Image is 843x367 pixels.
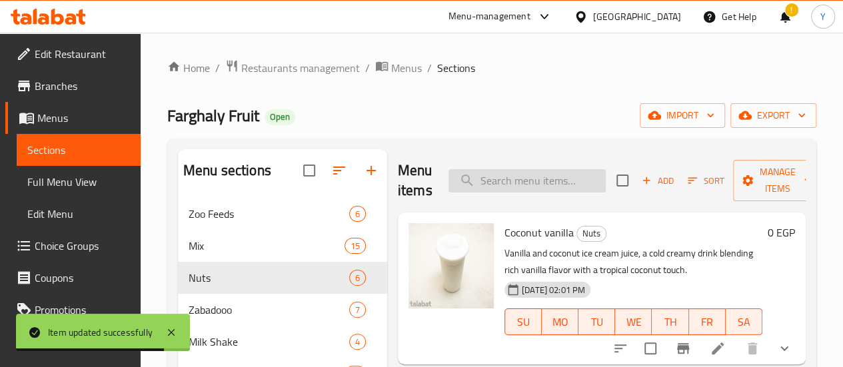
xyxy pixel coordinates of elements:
[189,206,349,222] div: Zoo Feeds
[183,161,271,181] h2: Menu sections
[510,312,536,332] span: SU
[504,308,542,335] button: SU
[547,312,573,332] span: MO
[27,142,130,158] span: Sections
[350,272,365,284] span: 6
[27,206,130,222] span: Edit Menu
[350,336,365,348] span: 4
[710,340,726,356] a: Edit menu item
[726,308,762,335] button: SA
[650,107,714,124] span: import
[5,326,141,358] a: Menu disclaimer
[189,238,345,254] span: Mix
[17,198,141,230] a: Edit Menu
[398,161,432,200] h2: Menu items
[820,9,826,24] span: Y
[604,332,636,364] button: sort-choices
[350,208,365,220] span: 6
[178,198,387,230] div: Zoo Feeds6
[35,302,130,318] span: Promotions
[5,262,141,294] a: Coupons
[736,332,768,364] button: delete
[437,60,475,76] span: Sections
[48,325,153,340] div: Item updated successfully
[5,230,141,262] a: Choice Groups
[178,326,387,358] div: Milk Shake4
[349,302,366,318] div: items
[345,238,366,254] div: items
[241,60,360,76] span: Restaurants management
[17,166,141,198] a: Full Menu View
[615,308,652,335] button: WE
[350,304,365,316] span: 7
[35,270,130,286] span: Coupons
[578,308,615,335] button: TU
[584,312,610,332] span: TU
[448,9,530,25] div: Menu-management
[189,302,349,318] span: Zabadooo
[448,169,606,192] input: search
[504,222,574,242] span: Coconut vanilla
[189,270,349,286] span: Nuts
[225,59,360,77] a: Restaurants management
[688,173,724,188] span: Sort
[365,60,370,76] li: /
[768,332,800,364] button: show more
[391,60,422,76] span: Menus
[620,312,646,332] span: WE
[731,312,757,332] span: SA
[35,238,130,254] span: Choice Groups
[776,340,792,356] svg: Show Choices
[741,107,806,124] span: export
[345,240,365,252] span: 15
[349,270,366,286] div: items
[636,171,679,191] button: Add
[504,245,762,278] p: Vanilla and coconut ice cream juice, a cold creamy drink blending rich vanilla flavor with a trop...
[652,308,688,335] button: TH
[27,174,130,190] span: Full Menu View
[577,226,606,241] span: Nuts
[542,308,578,335] button: MO
[640,173,676,188] span: Add
[178,262,387,294] div: Nuts6
[295,157,323,184] span: Select all sections
[576,226,606,242] div: Nuts
[689,308,726,335] button: FR
[215,60,220,76] li: /
[37,110,130,126] span: Menus
[667,332,699,364] button: Branch-specific-item
[593,9,681,24] div: [GEOGRAPHIC_DATA]
[323,155,355,186] span: Sort sections
[17,134,141,166] a: Sections
[178,294,387,326] div: Zabadooo7
[189,334,349,350] span: Milk Shake
[349,334,366,350] div: items
[349,206,366,222] div: items
[5,102,141,134] a: Menus
[265,111,295,123] span: Open
[730,103,816,128] button: export
[5,294,141,326] a: Promotions
[744,164,812,197] span: Manage items
[35,78,130,94] span: Branches
[167,60,210,76] a: Home
[516,284,590,296] span: [DATE] 02:01 PM
[427,60,432,76] li: /
[178,230,387,262] div: Mix15
[768,223,795,242] h6: 0 EGP
[640,103,725,128] button: import
[608,167,636,194] span: Select section
[355,155,387,186] button: Add section
[35,46,130,62] span: Edit Restaurant
[167,59,816,77] nav: breadcrumb
[684,171,728,191] button: Sort
[167,101,259,131] span: Farghaly Fruit
[5,38,141,70] a: Edit Restaurant
[409,223,494,308] img: Coconut vanilla
[5,70,141,102] a: Branches
[265,109,295,125] div: Open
